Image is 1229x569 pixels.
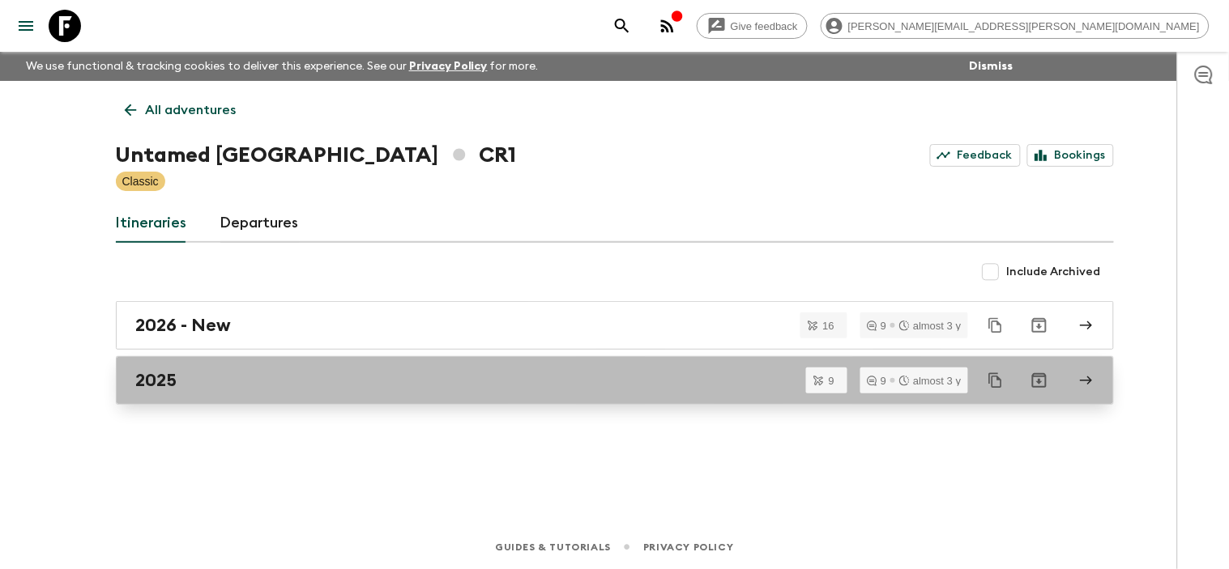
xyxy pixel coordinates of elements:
a: Privacy Policy [643,538,733,556]
button: menu [10,10,42,42]
button: Duplicate [981,366,1010,395]
span: [PERSON_NAME][EMAIL_ADDRESS][PERSON_NAME][DOMAIN_NAME] [839,20,1209,32]
a: 2025 [116,356,1114,405]
p: Classic [122,173,159,189]
h1: Untamed [GEOGRAPHIC_DATA] CR1 [116,139,517,172]
a: Give feedback [697,13,808,39]
div: almost 3 y [899,321,961,331]
button: Dismiss [966,55,1018,78]
p: All adventures [146,100,237,120]
span: Give feedback [722,20,807,32]
button: Duplicate [981,311,1010,340]
div: almost 3 y [899,376,961,386]
a: Departures [220,204,300,243]
a: All adventures [116,94,245,126]
a: Guides & Tutorials [495,538,611,556]
button: Archive [1023,364,1056,397]
a: Itineraries [116,204,188,243]
h2: 2025 [136,370,177,391]
a: 2026 - New [116,301,1114,350]
span: 16 [813,321,844,331]
div: 9 [867,376,886,386]
span: 9 [819,376,844,386]
button: search adventures [606,10,638,42]
span: Include Archived [1007,264,1101,280]
button: Archive [1023,309,1056,342]
a: Bookings [1027,144,1114,167]
h2: 2026 - New [136,315,232,336]
a: Privacy Policy [409,61,488,72]
div: 9 [867,321,886,331]
div: [PERSON_NAME][EMAIL_ADDRESS][PERSON_NAME][DOMAIN_NAME] [821,13,1210,39]
p: We use functional & tracking cookies to deliver this experience. See our for more. [19,52,545,81]
a: Feedback [930,144,1021,167]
